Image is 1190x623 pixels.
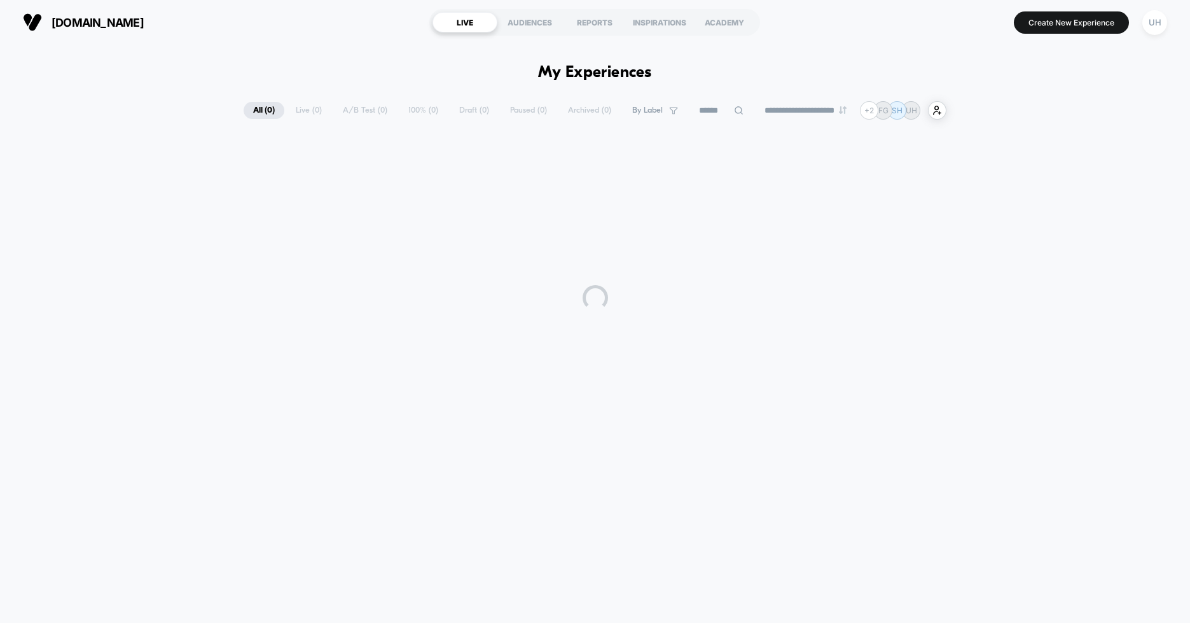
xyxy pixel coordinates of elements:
p: UH [906,106,917,115]
div: LIVE [432,12,497,32]
p: SH [892,106,903,115]
span: All ( 0 ) [244,102,284,119]
div: ACADEMY [692,12,757,32]
span: By Label [632,106,663,115]
p: FG [878,106,889,115]
span: [DOMAIN_NAME] [52,16,144,29]
div: INSPIRATIONS [627,12,692,32]
div: AUDIENCES [497,12,562,32]
div: REPORTS [562,12,627,32]
button: Create New Experience [1014,11,1129,34]
div: UH [1142,10,1167,35]
h1: My Experiences [538,64,652,82]
img: Visually logo [23,13,42,32]
div: + 2 [860,101,878,120]
button: UH [1138,10,1171,36]
button: [DOMAIN_NAME] [19,12,148,32]
img: end [839,106,847,114]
